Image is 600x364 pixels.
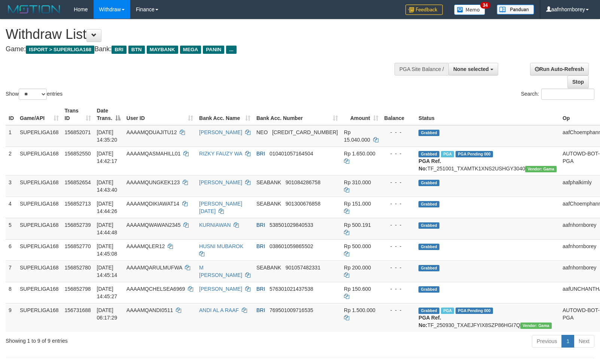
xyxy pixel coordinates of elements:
a: M [PERSON_NAME] [199,265,242,278]
span: PANIN [203,46,224,54]
a: HUSNI MUBAROK [199,243,243,249]
span: [DATE] 14:45:14 [97,265,118,278]
div: - - - [384,264,413,271]
span: Marked by aafsengchandara [441,151,454,157]
span: Grabbed [418,130,439,136]
span: None selected [453,66,489,72]
a: [PERSON_NAME][DATE] [199,201,242,214]
span: Copy 038601059865502 to clipboard [269,243,313,249]
a: Next [574,335,594,348]
td: SUPERLIGA168 [17,239,62,260]
th: Balance [381,104,416,125]
th: Trans ID: activate to sort column ascending [62,104,94,125]
a: [PERSON_NAME] [199,286,242,292]
td: 4 [6,197,17,218]
th: Bank Acc. Name: activate to sort column ascending [196,104,253,125]
div: PGA Site Balance / [395,63,448,75]
a: Run Auto-Refresh [530,63,589,75]
span: Grabbed [418,244,439,250]
td: SUPERLIGA168 [17,125,62,147]
span: AAAAMQDUAJITU12 [127,129,177,135]
td: 1 [6,125,17,147]
th: User ID: activate to sort column ascending [124,104,196,125]
div: - - - [384,243,413,250]
td: 2 [6,146,17,175]
span: Grabbed [418,180,439,186]
h1: Withdraw List [6,27,393,42]
span: BRI [256,307,265,313]
span: Rp 310.000 [344,179,371,185]
span: Rp 500.000 [344,243,371,249]
span: Copy 901084286758 to clipboard [286,179,320,185]
span: BRI [256,286,265,292]
span: PGA Pending [456,151,493,157]
span: AAAAMQLER12 [127,243,165,249]
span: NEO [256,129,268,135]
span: BRI [256,243,265,249]
span: 156852780 [65,265,91,271]
th: Amount: activate to sort column ascending [341,104,381,125]
div: - - - [384,306,413,314]
div: - - - [384,221,413,229]
span: Copy 576301021437538 to clipboard [269,286,313,292]
span: Grabbed [418,151,439,157]
th: Bank Acc. Number: activate to sort column ascending [253,104,341,125]
a: Stop [567,75,589,88]
img: MOTION_logo.png [6,4,63,15]
span: Rp 15.040.000 [344,129,370,143]
span: 156852798 [65,286,91,292]
span: Copy 5859457140486971 to clipboard [272,129,338,135]
span: Grabbed [418,222,439,229]
td: SUPERLIGA168 [17,146,62,175]
span: Vendor URL: https://trx31.1velocity.biz [520,323,552,329]
td: 3 [6,175,17,197]
span: Rp 1.500.000 [344,307,375,313]
span: Copy 769501009716535 to clipboard [269,307,313,313]
label: Show entries [6,89,63,100]
span: Rp 1.650.000 [344,151,375,157]
span: 156852713 [65,201,91,207]
span: ISPORT > SUPERLIGA168 [26,46,94,54]
span: Grabbed [418,201,439,207]
th: Game/API: activate to sort column ascending [17,104,62,125]
a: [PERSON_NAME] [199,129,242,135]
span: 156852770 [65,243,91,249]
td: 7 [6,260,17,282]
th: ID [6,104,17,125]
td: 6 [6,239,17,260]
img: Button%20Memo.svg [454,4,485,15]
span: [DATE] 14:35:20 [97,129,118,143]
th: Status [415,104,560,125]
span: [DATE] 06:17:29 [97,307,118,321]
span: 156852739 [65,222,91,228]
a: KURNIAWAN [199,222,231,228]
span: Copy 538501029840533 to clipboard [269,222,313,228]
a: 1 [561,335,574,348]
a: RIZKY FAUZY WA [199,151,242,157]
td: SUPERLIGA168 [17,197,62,218]
span: Copy 010401057164504 to clipboard [269,151,313,157]
span: AAAAMQWAWAN2345 [127,222,181,228]
div: - - - [384,150,413,157]
span: SEABANK [256,179,281,185]
div: - - - [384,200,413,207]
span: Grabbed [418,265,439,271]
span: Grabbed [418,308,439,314]
span: Rp 500.191 [344,222,371,228]
td: SUPERLIGA168 [17,282,62,303]
span: [DATE] 14:45:08 [97,243,118,257]
span: 34 [480,2,490,9]
span: [DATE] 14:43:40 [97,179,118,193]
th: Date Trans.: activate to sort column descending [94,104,124,125]
span: ... [226,46,236,54]
span: 156731688 [65,307,91,313]
span: Vendor URL: https://trx31.1velocity.biz [525,166,557,172]
td: 8 [6,282,17,303]
div: Showing 1 to 9 of 9 entries [6,334,244,345]
b: PGA Ref. No: [418,158,441,172]
td: SUPERLIGA168 [17,218,62,239]
span: Marked by aafromsomean [441,308,454,314]
div: - - - [384,179,413,186]
span: [DATE] 14:42:17 [97,151,118,164]
a: ANDI AL A RAAF [199,307,239,313]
